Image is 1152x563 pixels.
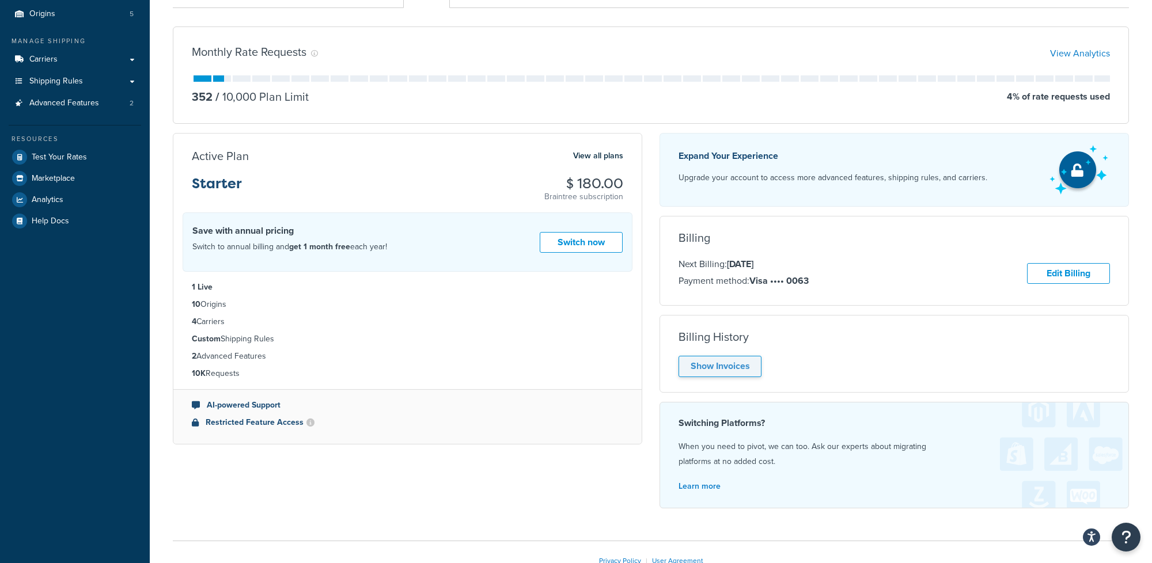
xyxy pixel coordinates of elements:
p: When you need to pivot, we can too. Ask our experts about migrating platforms at no added cost. [679,439,1110,469]
a: Marketplace [9,168,141,189]
h4: Save with annual pricing [192,224,387,238]
li: Restricted Feature Access [192,416,623,429]
strong: [DATE] [727,257,753,271]
a: Analytics [9,189,141,210]
button: Open Resource Center [1112,523,1140,551]
h4: Switching Platforms? [679,416,1110,430]
span: / [215,88,219,105]
p: Upgrade your account to access more advanced features, shipping rules, and carriers. [679,170,987,186]
a: Test Your Rates [9,147,141,168]
li: Shipping Rules [192,333,623,345]
strong: Custom [192,333,221,345]
span: Carriers [29,55,58,64]
p: 4 % of rate requests used [1007,89,1110,105]
p: 352 [192,89,213,105]
h3: Starter [192,176,242,200]
a: Edit Billing [1027,263,1110,284]
li: Origins [9,3,141,25]
p: Switch to annual billing and each year! [192,239,387,254]
h3: Billing [679,231,710,244]
strong: 2 [192,350,196,362]
h3: $ 180.00 [544,176,623,191]
a: Learn more [679,480,721,492]
div: Manage Shipping [9,36,141,46]
a: View all plans [573,149,623,163]
span: Help Docs [32,216,69,226]
p: Next Billing: [679,257,809,272]
span: Advanced Features [29,98,99,108]
strong: 10K [192,367,206,379]
p: Braintree subscription [544,191,623,203]
a: Shipping Rules [9,71,141,92]
li: Origins [192,298,623,311]
strong: 1 Live [192,281,213,293]
a: Origins 5 [9,3,141,25]
li: Carriers [192,315,623,328]
li: Advanced Features [192,350,623,363]
a: Advanced Features 2 [9,93,141,114]
div: Resources [9,134,141,144]
span: Shipping Rules [29,77,83,86]
h3: Monthly Rate Requests [192,45,306,58]
a: Show Invoices [679,356,761,377]
span: Analytics [32,195,63,205]
a: View Analytics [1050,47,1110,60]
a: Switch now [540,232,623,253]
span: Origins [29,9,55,19]
li: Advanced Features [9,93,141,114]
span: Test Your Rates [32,153,87,162]
h3: Billing History [679,330,749,343]
p: Expand Your Experience [679,148,987,164]
strong: get 1 month free [289,241,350,253]
span: 5 [130,9,134,19]
a: Carriers [9,49,141,70]
span: 2 [130,98,134,108]
a: Expand Your Experience Upgrade your account to access more advanced features, shipping rules, and... [660,133,1129,207]
li: Requests [192,367,623,380]
a: Help Docs [9,211,141,231]
strong: Visa •••• 0063 [749,274,809,287]
li: AI-powered Support [192,399,623,412]
strong: 4 [192,315,196,328]
p: Payment method: [679,273,809,288]
h3: Active Plan [192,150,249,162]
strong: 10 [192,298,200,310]
p: 10,000 Plan Limit [213,89,309,105]
span: Marketplace [32,174,75,184]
